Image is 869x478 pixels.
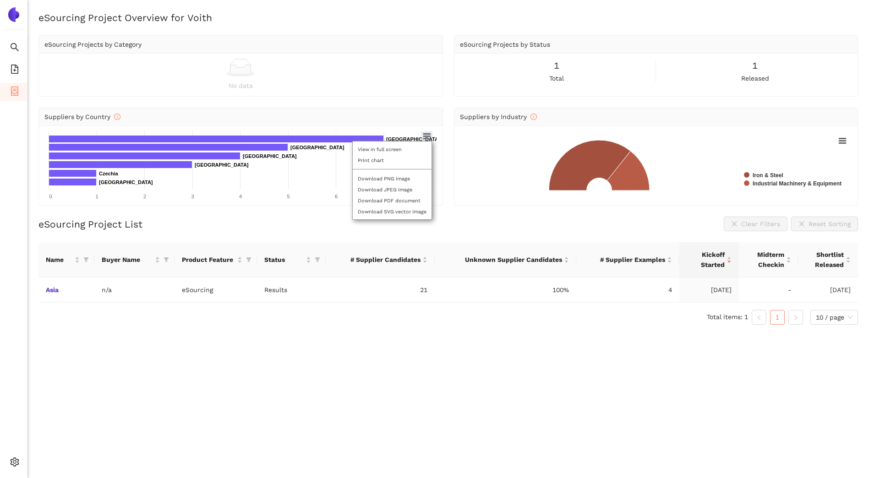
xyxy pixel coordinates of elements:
[326,277,435,303] td: 21
[460,41,550,48] span: eSourcing Projects by Status
[10,454,19,473] span: setting
[746,250,784,270] span: Midterm Checkin
[44,41,142,48] span: eSourcing Projects by Category
[353,206,432,217] li: Download SVG vector image
[353,195,432,206] li: Download PDF document
[195,162,249,168] text: [GEOGRAPHIC_DATA]
[46,255,73,265] span: Name
[164,257,169,262] span: filter
[83,257,89,262] span: filter
[435,277,576,303] td: 100%
[549,73,564,83] span: total
[816,310,853,324] span: 10 / page
[554,59,559,73] span: 1
[49,194,52,199] text: 0
[788,310,803,325] li: Next Page
[679,277,739,303] td: [DATE]
[99,179,153,185] text: [GEOGRAPHIC_DATA]
[313,253,322,266] span: filter
[143,194,146,199] text: 2
[353,155,432,166] li: Print chart
[6,7,21,22] img: Logo
[791,217,858,231] button: closeReset Sorting
[191,194,194,199] text: 3
[752,310,766,325] li: Previous Page
[114,114,120,120] span: info-circle
[806,250,844,270] span: Shortlist Released
[741,73,769,83] span: released
[243,153,297,159] text: [GEOGRAPHIC_DATA]
[752,310,766,325] button: left
[326,242,435,277] th: this column's title is # Supplier Candidates,this column is sortable
[770,310,785,325] li: 1
[756,315,762,320] span: left
[530,114,537,120] span: info-circle
[44,81,437,91] div: No data
[435,242,576,277] th: this column's title is Unknown Supplier Candidates,this column is sortable
[175,242,257,277] th: this column's title is Product Feature,this column is sortable
[10,39,19,58] span: search
[724,217,787,231] button: closeClear Filters
[175,277,257,303] td: eSourcing
[10,83,19,102] span: container
[798,242,858,277] th: this column's title is Shortlist Released,this column is sortable
[102,255,153,265] span: Buyer Name
[460,113,537,120] span: Suppliers by Industry
[771,310,784,324] a: 1
[95,194,98,199] text: 1
[82,253,91,266] span: filter
[753,180,842,187] text: Industrial Machinery & Equipment
[287,194,290,199] text: 5
[333,255,421,265] span: # Supplier Candidates
[335,194,338,199] text: 6
[315,257,320,262] span: filter
[94,277,175,303] td: n/a
[94,242,175,277] th: this column's title is Buyer Name,this column is sortable
[576,242,679,277] th: this column's title is # Supplier Examples,this column is sortable
[353,173,432,184] li: Download PNG image
[264,255,304,265] span: Status
[576,277,679,303] td: 4
[38,217,142,231] h2: eSourcing Project List
[752,59,758,73] span: 1
[739,242,798,277] th: this column's title is Midterm Checkin,this column is sortable
[99,171,118,176] text: Czechia
[38,11,858,24] h2: eSourcing Project Overview for Voith
[753,172,783,179] text: Iron & Steel
[10,61,19,80] span: file-add
[687,250,725,270] span: Kickoff Started
[44,113,120,120] span: Suppliers by Country
[788,310,803,325] button: right
[442,255,562,265] span: Unknown Supplier Candidates
[244,253,253,266] span: filter
[257,277,326,303] td: Results
[584,255,665,265] span: # Supplier Examples
[38,242,94,277] th: this column's title is Name,this column is sortable
[739,277,798,303] td: -
[810,310,858,325] div: Page Size
[162,253,171,266] span: filter
[353,184,432,195] li: Download JPEG image
[182,255,235,265] span: Product Feature
[246,257,251,262] span: filter
[707,310,748,325] li: Total items: 1
[290,145,344,150] text: [GEOGRAPHIC_DATA]
[257,242,326,277] th: this column's title is Status,this column is sortable
[793,315,798,320] span: right
[798,277,858,303] td: [DATE]
[239,194,242,199] text: 4
[353,144,432,155] li: View in full screen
